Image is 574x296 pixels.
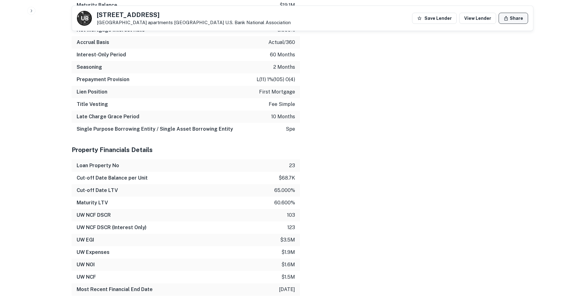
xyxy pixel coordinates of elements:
[287,224,295,231] p: 123
[77,261,95,268] h6: UW NOI
[77,174,148,182] h6: Cut-off Date Balance per Unit
[77,88,107,96] h6: Lien Position
[77,76,129,83] h6: Prepayment Provision
[97,12,291,18] h5: [STREET_ADDRESS]
[77,125,233,133] h6: Single Purpose Borrowing Entity / Single Asset Borrowing Entity
[72,145,300,155] h5: Property Financials Details
[279,174,295,182] p: $68.7k
[225,20,291,25] a: U.s. Bank National Association
[77,101,108,108] h6: Title Vesting
[279,286,295,293] p: [DATE]
[77,51,126,59] h6: Interest-Only Period
[77,236,94,244] h6: UW EGI
[268,39,295,46] p: actual/360
[77,187,118,194] h6: Cut-off Date LTV
[274,199,295,207] p: 60.600%
[269,101,295,108] p: fee simple
[77,162,119,169] h6: Loan Property No
[280,2,295,9] p: $19.1m
[289,162,295,169] p: 23
[77,113,139,120] h6: Late Charge Grace Period
[281,273,295,281] p: $1.5m
[499,13,528,24] button: Share
[77,11,92,26] a: U B
[77,211,111,219] h6: UW NCF DSCR
[77,39,109,46] h6: Accrual Basis
[77,273,96,281] h6: UW NCF
[286,125,295,133] p: spe
[274,187,295,194] p: 65.000%
[459,13,496,24] a: View Lender
[273,63,295,71] p: 2 months
[287,211,295,219] p: 103
[77,2,117,9] h6: Maturity Balance
[259,88,295,96] p: first mortgage
[281,261,295,268] p: $1.6m
[77,63,102,71] h6: Seasoning
[281,249,295,256] p: $1.9m
[77,224,146,231] h6: UW NCF DSCR (Interest Only)
[81,14,88,23] p: U B
[257,76,295,83] p: l(11) 1%(105) o(4)
[97,20,291,25] p: [GEOGRAPHIC_DATA] apartments [GEOGRAPHIC_DATA]
[280,236,295,244] p: $3.5m
[412,13,457,24] button: Save Lender
[271,113,295,120] p: 10 months
[270,51,295,59] p: 60 months
[77,249,110,256] h6: UW Expenses
[543,246,574,276] iframe: Chat Widget
[77,199,108,207] h6: Maturity LTV
[77,286,153,293] h6: Most Recent Financial End Date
